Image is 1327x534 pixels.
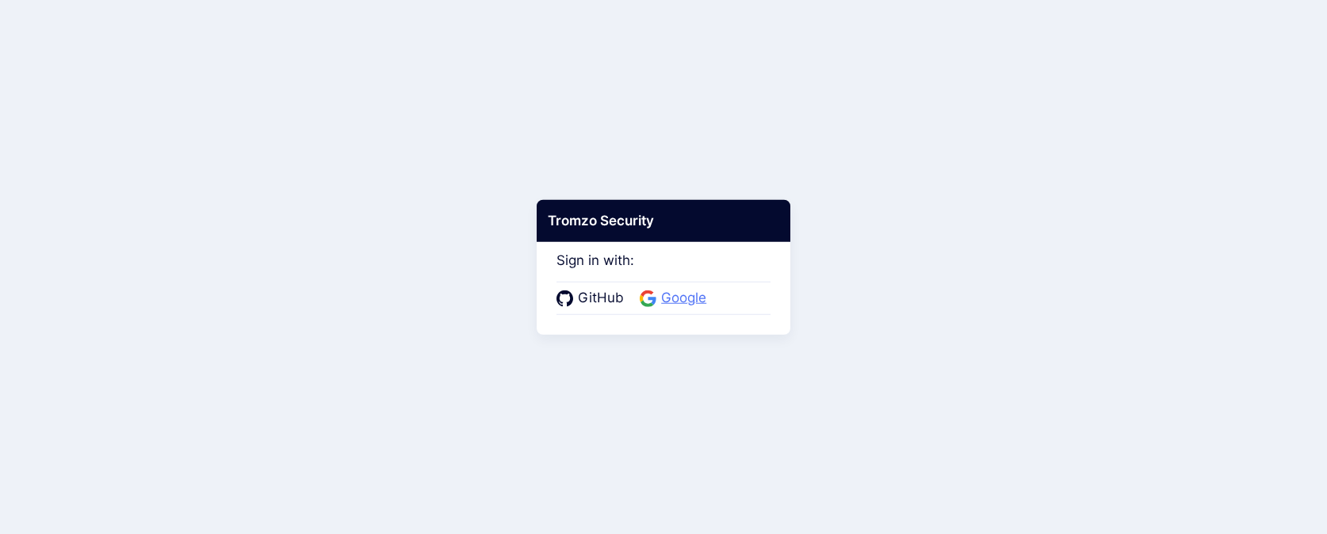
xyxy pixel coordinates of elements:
[640,288,711,309] a: Google
[573,288,629,309] span: GitHub
[556,230,771,314] div: Sign in with:
[556,288,629,309] a: GitHub
[537,199,790,242] div: Tromzo Security
[656,288,711,309] span: Google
